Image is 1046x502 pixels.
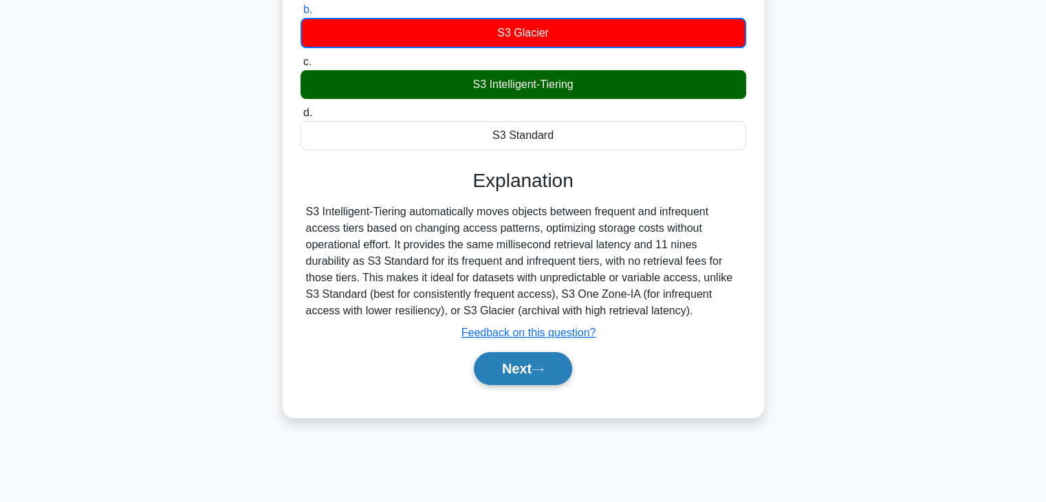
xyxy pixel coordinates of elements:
div: S3 Intelligent-Tiering automatically moves objects between frequent and infrequent access tiers b... [306,204,741,319]
div: S3 Intelligent-Tiering [301,70,746,99]
h3: Explanation [309,169,738,193]
span: b. [303,3,312,15]
a: Feedback on this question? [461,327,596,338]
button: Next [474,352,572,385]
span: d. [303,107,312,118]
span: c. [303,56,312,67]
div: S3 Standard [301,121,746,150]
div: S3 Glacier [301,18,746,48]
